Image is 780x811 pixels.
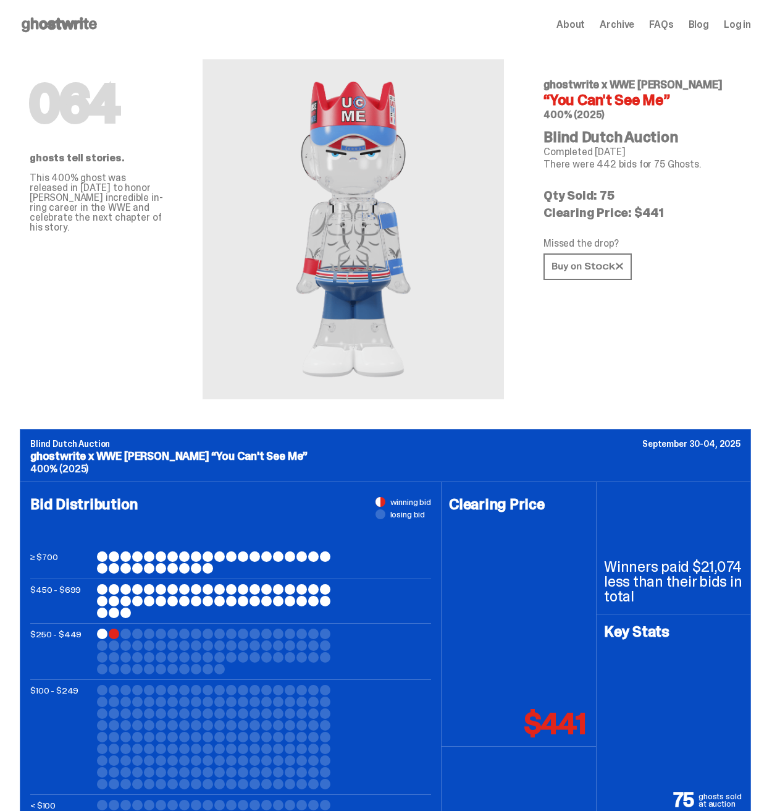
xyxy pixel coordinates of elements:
[524,709,586,739] p: $441
[649,20,673,30] a: FAQs
[604,790,698,810] p: 75
[30,551,92,574] p: ≥ $700
[543,77,723,92] span: ghostwrite x WWE [PERSON_NAME]
[543,130,741,145] h4: Blind Dutch Auction
[543,159,741,169] p: There were 442 bids for 75 Ghosts.
[543,108,605,121] span: 400% (2025)
[543,239,741,248] p: Missed the drop?
[543,147,741,157] p: Completed [DATE]
[543,206,741,219] p: Clearing Price: $441
[556,20,585,30] a: About
[390,510,426,519] span: losing bid
[600,20,634,30] a: Archive
[30,462,88,475] span: 400% (2025)
[689,20,709,30] a: Blog
[449,497,589,512] h4: Clearing Price
[30,173,163,232] p: This 400% ghost was released in [DATE] to honor [PERSON_NAME] incredible in-ring career in the WW...
[642,439,740,448] p: September 30-04, 2025
[30,439,740,448] p: Blind Dutch Auction
[724,20,751,30] a: Log in
[604,624,743,639] h4: Key Stats
[30,497,431,551] h4: Bid Distribution
[604,559,743,604] p: Winners paid $21,074 less than their bids in total
[543,93,741,108] h4: “You Can't See Me”
[30,153,163,163] p: ghosts tell stories.
[30,629,92,674] p: $250 - $449
[30,685,92,789] p: $100 - $249
[698,792,743,810] p: ghosts sold at auction
[217,59,489,399] img: WWE John Cena&ldquo;You Can't See Me&rdquo;
[543,189,741,202] p: Qty Sold: 75
[30,451,740,462] p: ghostwrite x WWE [PERSON_NAME] “You Can't See Me”
[30,584,92,618] p: $450 - $699
[30,79,163,129] h1: 064
[390,498,431,506] span: winning bid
